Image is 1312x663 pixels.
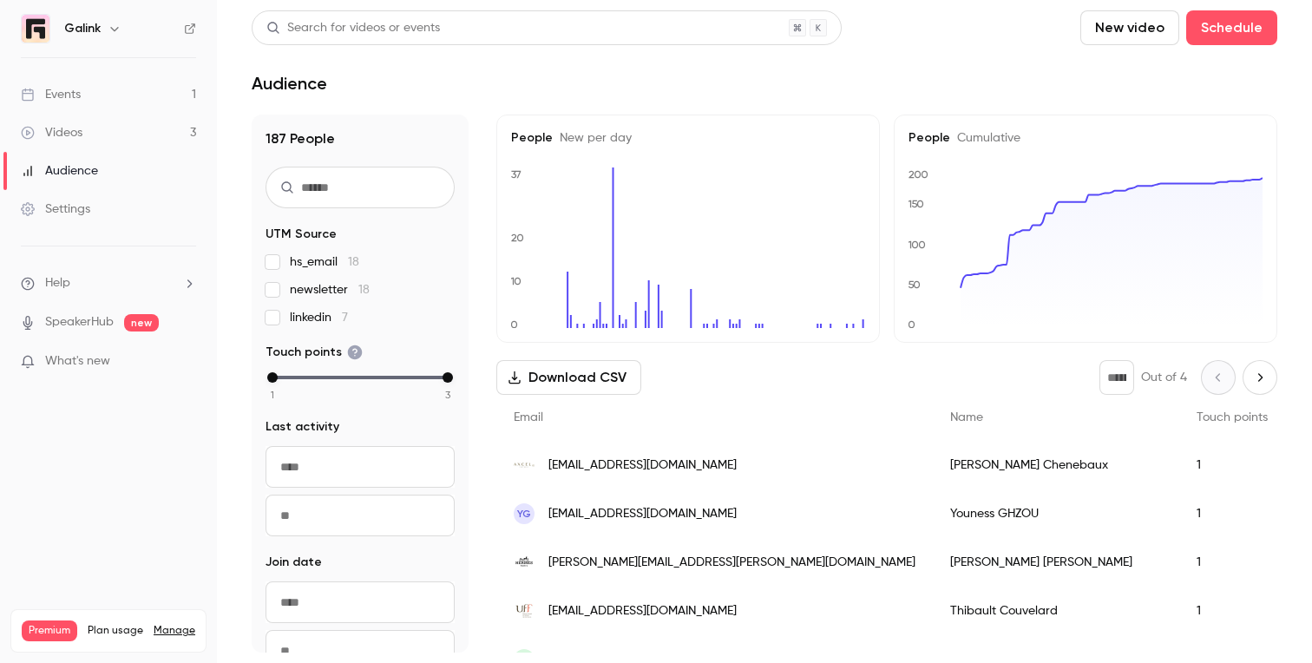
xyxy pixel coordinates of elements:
div: max [443,372,453,383]
span: linkedin [290,309,348,326]
span: Email [514,411,543,423]
span: Plan usage [88,624,143,638]
text: 100 [908,239,926,251]
h1: 187 People [266,128,455,149]
div: [PERSON_NAME] Chenebaux [933,441,1179,489]
img: uff.net [514,601,535,621]
text: 20 [511,232,524,244]
span: Premium [22,620,77,641]
h1: Audience [252,73,327,94]
div: 1 [1179,489,1285,538]
text: 37 [511,168,522,181]
p: Out of 4 [1141,369,1187,386]
div: 1 [1179,587,1285,635]
button: Next page [1243,360,1277,395]
div: 1 [1179,538,1285,587]
div: Search for videos or events [266,19,440,37]
h5: People [511,129,865,147]
text: 150 [908,198,924,210]
div: Settings [21,200,90,218]
span: new [124,314,159,331]
div: Thibault Couvelard [933,587,1179,635]
div: min [267,372,278,383]
span: 18 [358,284,370,296]
button: New video [1080,10,1179,45]
span: UTM Source [266,226,337,243]
img: hth.hermes.com [514,552,535,573]
span: hs_email [290,253,359,271]
a: SpeakerHub [45,313,114,331]
text: 10 [510,275,522,287]
a: Manage [154,624,195,638]
span: Last activity [266,418,339,436]
span: Cumulative [950,132,1020,144]
div: Videos [21,124,82,141]
input: To [266,495,455,536]
span: YG [517,506,531,522]
button: Download CSV [496,360,641,395]
span: 3 [445,387,450,403]
input: From [266,581,455,623]
div: Audience [21,162,98,180]
span: New per day [553,132,632,144]
div: Events [21,86,81,103]
span: Name [950,411,983,423]
text: 200 [909,168,928,181]
button: Schedule [1186,10,1277,45]
span: Help [45,274,70,292]
text: 50 [908,279,921,291]
h5: People [909,129,1263,147]
input: From [266,446,455,488]
div: Youness GHZOU [933,489,1179,538]
li: help-dropdown-opener [21,274,196,292]
span: 1 [271,387,274,403]
div: [PERSON_NAME] [PERSON_NAME] [933,538,1179,587]
span: newsletter [290,281,370,299]
span: [EMAIL_ADDRESS][DOMAIN_NAME] [548,456,737,475]
img: Galink [22,15,49,43]
span: [EMAIL_ADDRESS][DOMAIN_NAME] [548,505,737,523]
div: 1 [1179,441,1285,489]
h6: Galink [64,20,101,37]
img: axcelpartners.co [514,455,535,476]
span: Touch points [1197,411,1268,423]
text: 0 [510,318,518,331]
text: 0 [908,318,915,331]
span: 7 [342,312,348,324]
span: Touch points [266,344,363,361]
span: [PERSON_NAME][EMAIL_ADDRESS][PERSON_NAME][DOMAIN_NAME] [548,554,915,572]
span: Join date [266,554,322,571]
span: [EMAIL_ADDRESS][DOMAIN_NAME] [548,602,737,620]
span: What's new [45,352,110,371]
span: 18 [348,256,359,268]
